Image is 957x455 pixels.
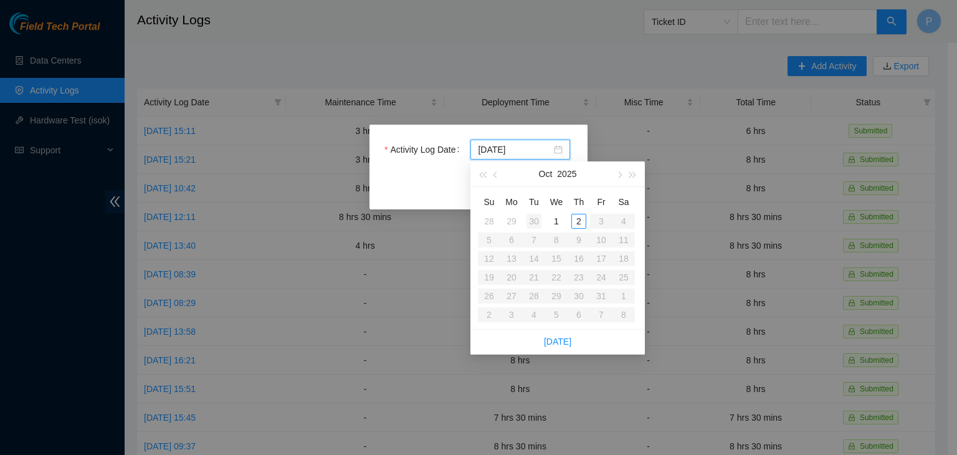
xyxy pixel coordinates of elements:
label: Activity Log Date [384,140,464,160]
td: 2025-09-30 [523,212,545,231]
div: 1 [549,214,564,229]
div: 29 [504,214,519,229]
td: 2025-09-29 [500,212,523,231]
div: 30 [526,214,541,229]
th: Sa [612,192,635,212]
td: 2025-10-02 [568,212,590,231]
div: 2 [571,214,586,229]
td: 2025-09-28 [478,212,500,231]
a: [DATE] [544,337,571,347]
th: Th [568,192,590,212]
button: Oct [539,161,553,186]
th: Tu [523,192,545,212]
th: We [545,192,568,212]
td: 2025-10-01 [545,212,568,231]
th: Su [478,192,500,212]
input: Activity Log Date [478,143,551,156]
th: Fr [590,192,612,212]
button: 2025 [557,161,576,186]
div: 28 [482,214,497,229]
th: Mo [500,192,523,212]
